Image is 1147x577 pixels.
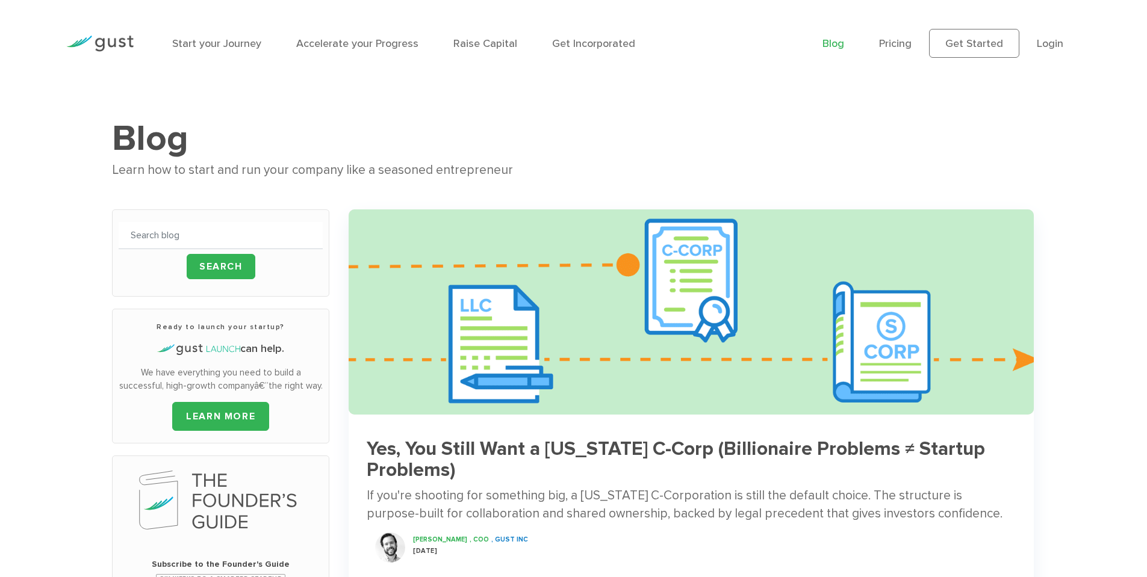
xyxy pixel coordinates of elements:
[112,117,1034,160] h1: Blog
[119,558,323,570] span: Subscribe to the Founder's Guide
[172,37,261,50] a: Start your Journey
[119,321,323,332] h3: Ready to launch your startup?
[296,37,418,50] a: Accelerate your Progress
[453,37,517,50] a: Raise Capital
[112,160,1034,181] div: Learn how to start and run your company like a seasoned entrepreneur
[349,209,1034,415] img: S Corporation Llc Startup Tax Savings Hero 745a637daab6798955651138ffe46d682c36e4ed50c581f4efd756...
[929,29,1019,58] a: Get Started
[879,37,912,50] a: Pricing
[367,487,1016,523] div: If you're shooting for something big, a [US_STATE] C-Corporation is still the default choice. The...
[491,535,528,543] span: , Gust INC
[822,37,844,50] a: Blog
[367,439,1016,481] h3: Yes, You Still Want a [US_STATE] C-Corp (Billionaire Problems ≠ Startup Problems)
[375,532,405,563] img: Ryan Nash
[413,535,467,543] span: [PERSON_NAME]
[172,402,269,431] a: LEARN MORE
[1037,37,1063,50] a: Login
[552,37,635,50] a: Get Incorporated
[119,341,323,357] h4: can help.
[349,209,1034,575] a: S Corporation Llc Startup Tax Savings Hero 745a637daab6798955651138ffe46d682c36e4ed50c581f4efd756...
[413,547,437,555] span: [DATE]
[66,35,134,52] img: Gust Logo
[119,222,323,249] input: Search blog
[119,366,323,393] p: We have everything you need to build a successful, high-growth companyâ€”the right way.
[470,535,489,543] span: , COO
[187,254,255,279] input: Search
